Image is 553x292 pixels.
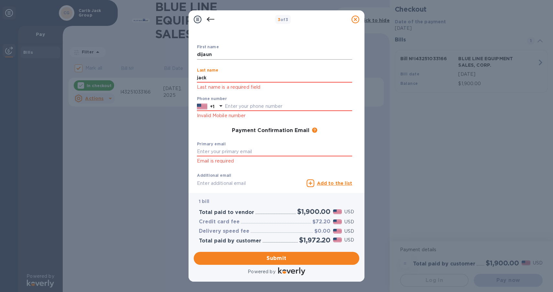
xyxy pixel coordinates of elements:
[199,199,209,204] b: 1 bill
[248,268,275,275] p: Powered by
[297,208,331,216] h2: $1,900.00
[199,219,240,225] h3: Credit card fee
[278,17,288,22] b: of 3
[333,219,342,224] img: USD
[299,236,331,244] h2: $1,972.20
[312,219,331,225] h3: $72.20
[197,50,352,60] input: Enter your first name
[344,228,354,235] p: USD
[197,45,219,49] label: First name
[197,147,352,157] input: Enter your primary email
[197,112,352,119] p: Invalid Mobile number
[344,219,354,225] p: USD
[317,181,352,186] u: Add to the list
[197,73,352,83] input: Enter your last name
[197,2,352,29] h1: Payment Contact Information
[199,209,254,216] h3: Total paid to vendor
[278,267,305,275] img: Logo
[197,157,352,165] p: Email is required
[197,103,207,110] img: US
[278,17,280,22] span: 3
[199,254,354,262] span: Submit
[194,252,359,265] button: Submit
[210,103,214,110] p: +1
[197,178,304,188] input: Enter additional email
[333,238,342,242] img: USD
[197,174,231,178] label: Additional email
[199,228,249,234] h3: Delivery speed fee
[197,142,226,146] label: Primary email
[333,209,342,214] img: USD
[197,97,227,101] label: Phone number
[314,228,331,234] h3: $0.00
[232,128,309,134] h3: Payment Confirmation Email
[344,208,354,215] p: USD
[199,238,261,244] h3: Total paid by customer
[197,84,352,91] p: Last name is a required field
[225,102,352,111] input: Enter your phone number
[344,237,354,243] p: USD
[197,68,218,72] label: Last name
[333,229,342,233] img: USD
